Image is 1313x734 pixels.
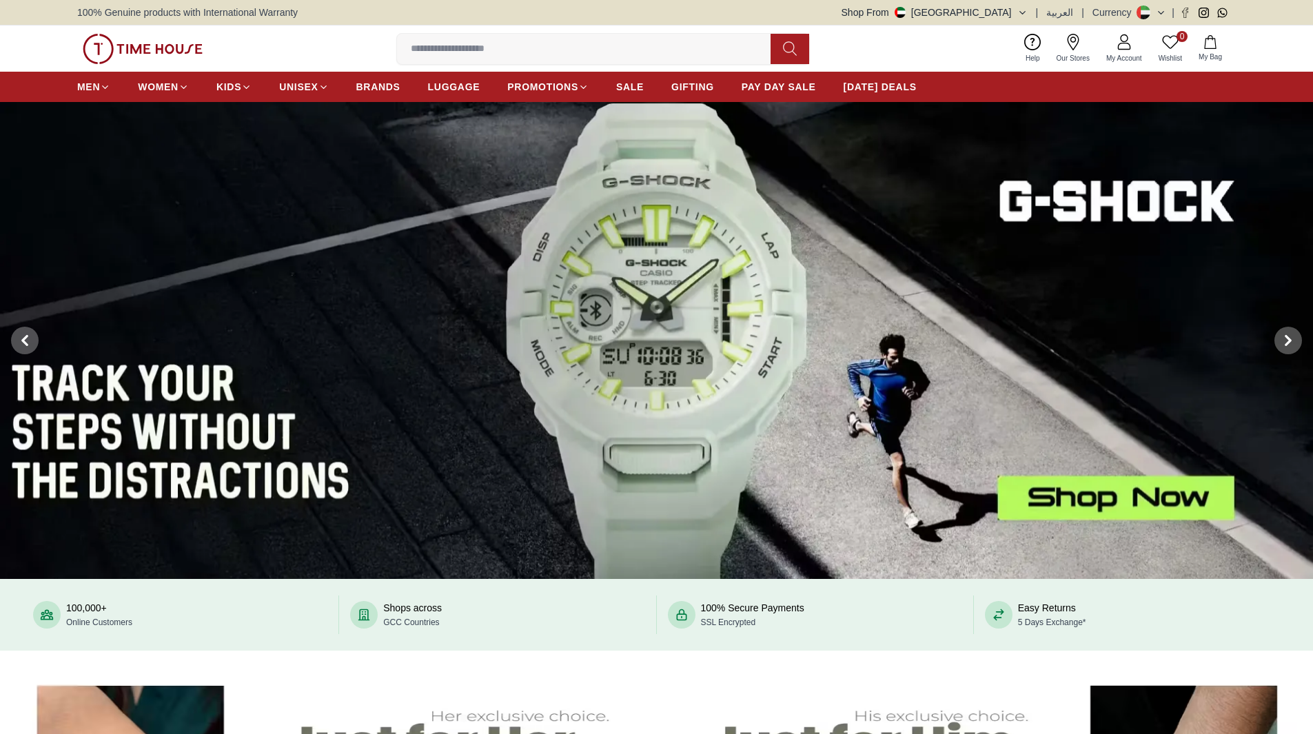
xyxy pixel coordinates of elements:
[671,74,714,99] a: GIFTING
[356,74,400,99] a: BRANDS
[1051,53,1095,63] span: Our Stores
[1020,53,1046,63] span: Help
[138,74,189,99] a: WOMEN
[383,601,442,629] div: Shops across
[1048,31,1098,66] a: Our Stores
[77,6,298,19] span: 100% Genuine products with International Warranty
[1172,6,1174,19] span: |
[356,80,400,94] span: BRANDS
[77,80,100,94] span: MEN
[616,80,644,94] span: SALE
[66,618,132,627] span: Online Customers
[1101,53,1148,63] span: My Account
[1180,8,1190,18] a: Facebook
[83,34,203,64] img: ...
[1081,6,1084,19] span: |
[279,74,328,99] a: UNISEX
[77,74,110,99] a: MEN
[428,74,480,99] a: LUGGAGE
[1017,31,1048,66] a: Help
[216,74,252,99] a: KIDS
[507,80,578,94] span: PROMOTIONS
[1150,31,1190,66] a: 0Wishlist
[1190,32,1230,65] button: My Bag
[742,74,816,99] a: PAY DAY SALE
[701,601,804,629] div: 100% Secure Payments
[1046,6,1073,19] button: العربية
[842,6,1028,19] button: Shop From[GEOGRAPHIC_DATA]
[616,74,644,99] a: SALE
[1177,31,1188,42] span: 0
[742,80,816,94] span: PAY DAY SALE
[1018,601,1086,629] div: Easy Returns
[66,601,132,629] div: 100,000+
[844,74,917,99] a: [DATE] DEALS
[428,80,480,94] span: LUGGAGE
[1092,6,1137,19] div: Currency
[844,80,917,94] span: [DATE] DEALS
[507,74,589,99] a: PROMOTIONS
[279,80,318,94] span: UNISEX
[383,618,439,627] span: GCC Countries
[1153,53,1188,63] span: Wishlist
[216,80,241,94] span: KIDS
[895,7,906,18] img: United Arab Emirates
[1018,618,1086,627] span: 5 Days Exchange*
[1193,52,1228,62] span: My Bag
[138,80,179,94] span: WOMEN
[1199,8,1209,18] a: Instagram
[1036,6,1039,19] span: |
[1217,8,1228,18] a: Whatsapp
[701,618,756,627] span: SSL Encrypted
[671,80,714,94] span: GIFTING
